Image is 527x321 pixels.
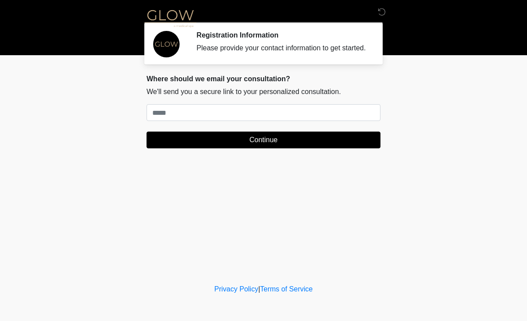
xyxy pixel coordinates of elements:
[147,75,380,83] h2: Where should we email your consultation?
[153,31,180,57] img: Agent Avatar
[215,285,259,293] a: Privacy Policy
[147,87,380,97] p: We'll send you a secure link to your personalized consultation.
[138,7,203,29] img: Glow Medical Spa Logo
[258,285,260,293] a: |
[196,43,367,53] div: Please provide your contact information to get started.
[147,132,380,148] button: Continue
[260,285,312,293] a: Terms of Service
